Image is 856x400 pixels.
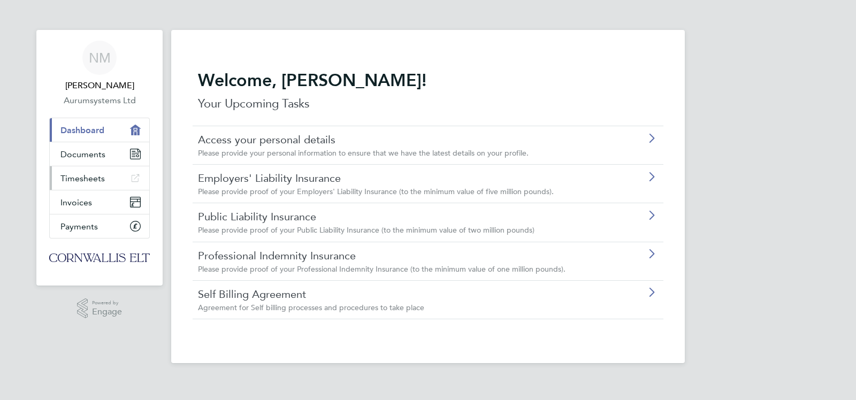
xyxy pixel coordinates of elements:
[92,307,122,317] span: Engage
[198,70,658,91] h2: Welcome, [PERSON_NAME]!
[198,225,534,235] span: Please provide proof of your Public Liability Insurance (to the minimum value of two million pounds)
[60,221,98,232] span: Payments
[198,171,598,185] a: Employers' Liability Insurance
[198,133,598,147] a: Access your personal details
[60,149,105,159] span: Documents
[50,166,149,190] a: Timesheets
[198,95,658,112] p: Your Upcoming Tasks
[49,41,150,92] a: NM[PERSON_NAME]
[89,51,111,65] span: NM
[198,303,424,312] span: Agreement for Self billing processes and procedures to take place
[50,142,149,166] a: Documents
[92,298,122,307] span: Powered by
[60,173,105,183] span: Timesheets
[50,118,149,142] a: Dashboard
[198,249,598,263] a: Professional Indemnity Insurance
[198,287,598,301] a: Self Billing Agreement
[49,94,150,107] a: Aurumsystems Ltd
[49,249,150,266] a: Go to home page
[49,253,150,262] img: cornwalliselt-logo-retina.png
[50,190,149,214] a: Invoices
[50,214,149,238] a: Payments
[60,125,104,135] span: Dashboard
[198,210,598,224] a: Public Liability Insurance
[49,79,150,92] span: Nicholas Mason
[77,298,123,319] a: Powered byEngage
[198,264,565,274] span: Please provide proof of your Professional Indemnity Insurance (to the minimum value of one millio...
[60,197,92,207] span: Invoices
[198,187,554,196] span: Please provide proof of your Employers' Liability Insurance (to the minimum value of five million...
[36,30,163,286] nav: Main navigation
[198,148,529,158] span: Please provide your personal information to ensure that we have the latest details on your profile.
